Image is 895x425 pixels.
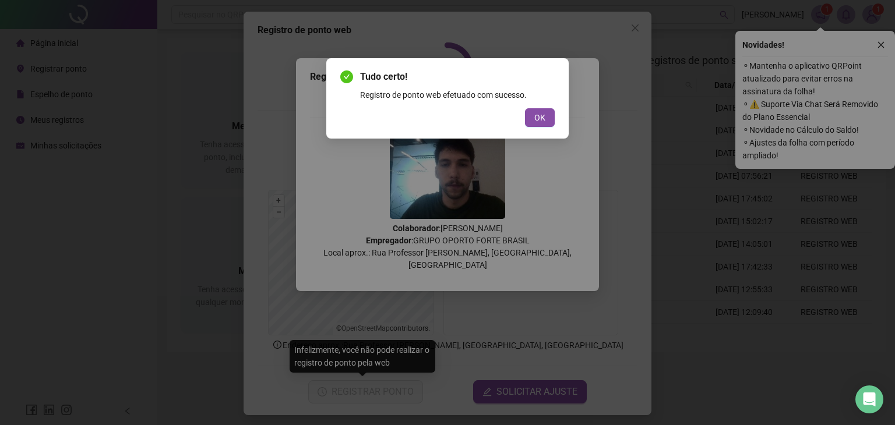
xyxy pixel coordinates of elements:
[855,385,883,413] div: Open Intercom Messenger
[525,108,555,127] button: OK
[534,111,545,124] span: OK
[360,70,555,84] span: Tudo certo!
[340,70,353,83] span: check-circle
[360,88,555,101] div: Registro de ponto web efetuado com sucesso.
